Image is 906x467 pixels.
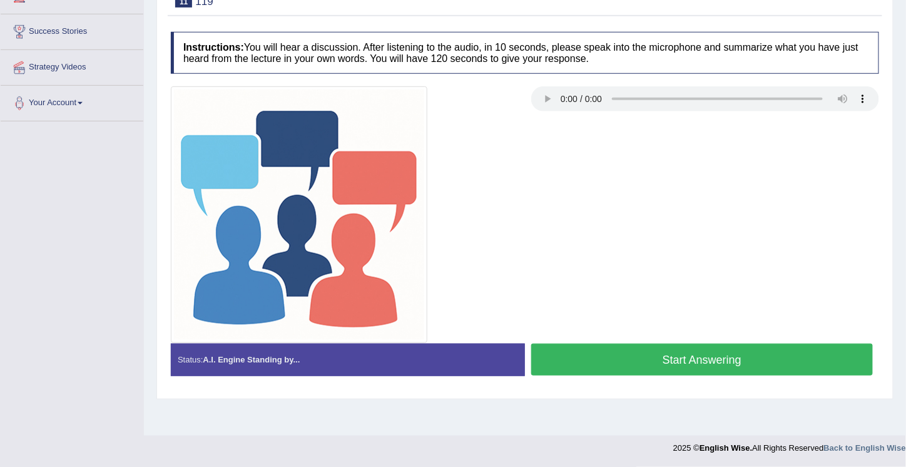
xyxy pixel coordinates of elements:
[1,50,143,81] a: Strategy Videos
[531,344,873,376] button: Start Answering
[171,344,525,376] div: Status:
[171,32,879,74] h4: You will hear a discussion. After listening to the audio, in 10 seconds, please speak into the mi...
[203,355,300,364] strong: A.I. Engine Standing by...
[183,42,244,53] b: Instructions:
[673,436,906,454] div: 2025 © All Rights Reserved
[1,14,143,46] a: Success Stories
[700,443,752,453] strong: English Wise.
[824,443,906,453] a: Back to English Wise
[1,86,143,117] a: Your Account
